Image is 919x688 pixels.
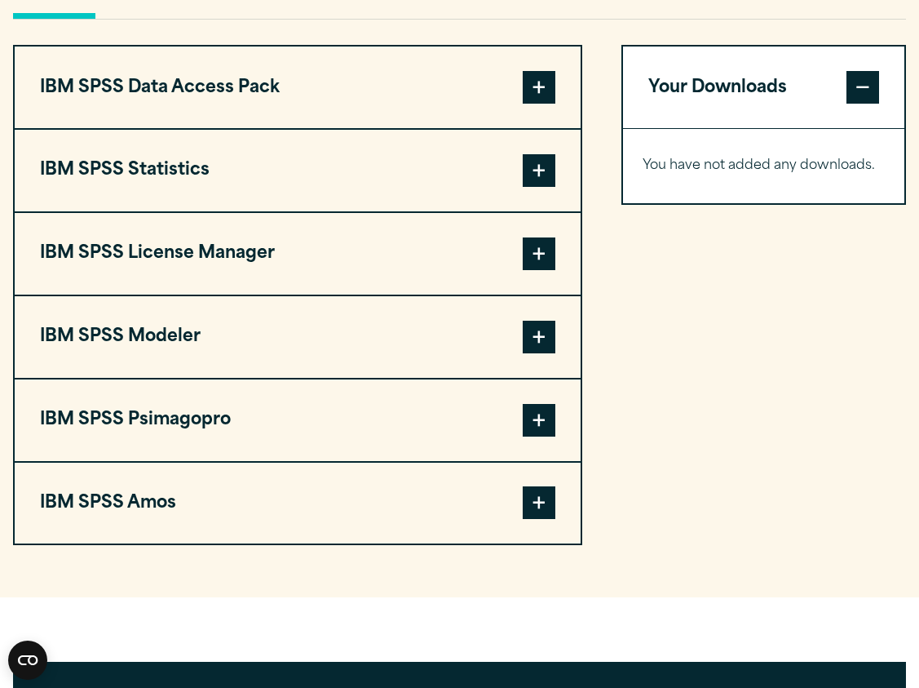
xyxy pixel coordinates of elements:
button: Open CMP widget [8,641,47,680]
button: IBM SPSS License Manager [15,213,581,295]
button: IBM SPSS Amos [15,463,581,544]
button: IBM SPSS Modeler [15,296,581,378]
div: Your Downloads [623,128,904,203]
button: IBM SPSS Statistics [15,130,581,211]
button: Your Downloads [623,47,904,128]
p: You have not added any downloads. [643,154,885,178]
button: IBM SPSS Data Access Pack [15,47,581,128]
button: IBM SPSS Psimagopro [15,380,581,461]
